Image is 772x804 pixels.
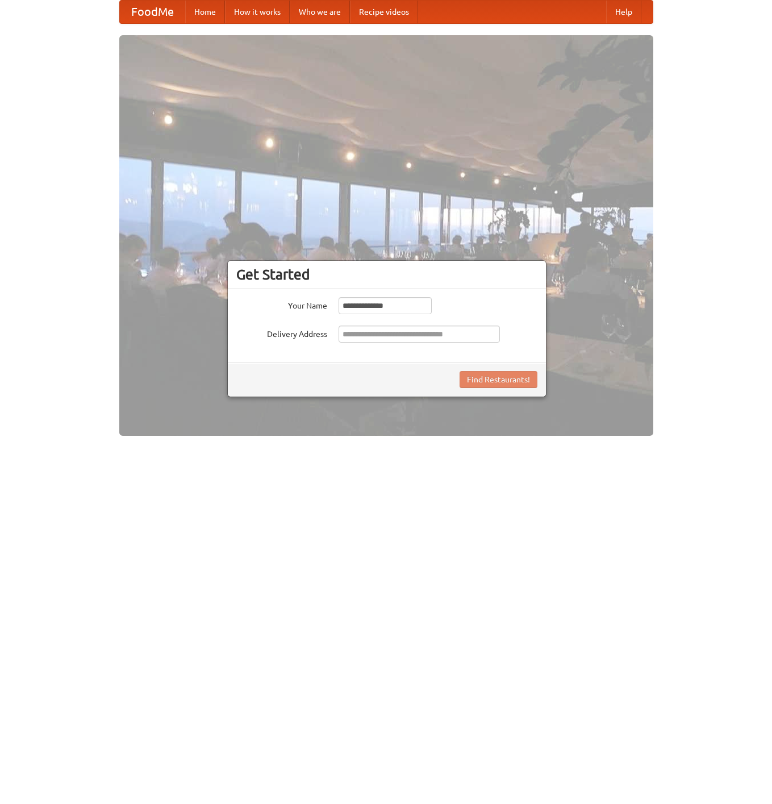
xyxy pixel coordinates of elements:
[350,1,418,23] a: Recipe videos
[236,326,327,340] label: Delivery Address
[460,371,537,388] button: Find Restaurants!
[236,297,327,311] label: Your Name
[236,266,537,283] h3: Get Started
[290,1,350,23] a: Who we are
[185,1,225,23] a: Home
[606,1,641,23] a: Help
[120,1,185,23] a: FoodMe
[225,1,290,23] a: How it works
